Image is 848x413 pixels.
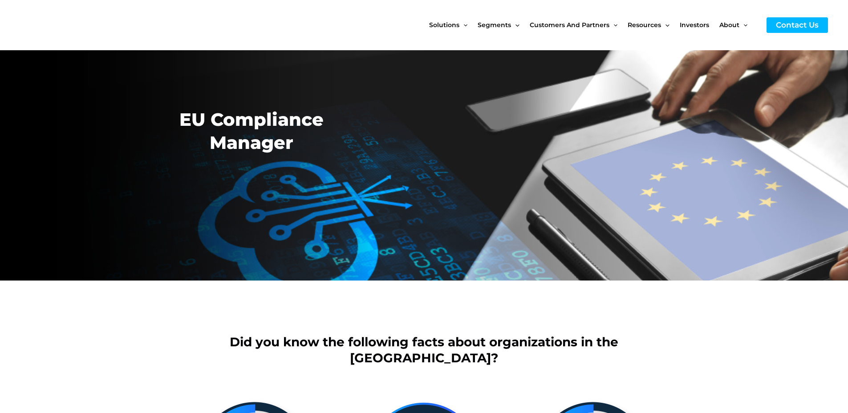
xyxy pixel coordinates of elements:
img: CyberCatch [16,7,122,44]
h2: EU Compliance Manager [175,108,328,154]
span: Segments [478,6,511,44]
span: Menu Toggle [661,6,669,44]
span: Menu Toggle [459,6,467,44]
nav: Site Navigation: New Main Menu [429,6,758,44]
span: Resources [628,6,661,44]
a: Investors [680,6,719,44]
span: About [719,6,739,44]
span: Menu Toggle [609,6,617,44]
h2: Did you know the following facts about organizations in the [GEOGRAPHIC_DATA]? [175,334,674,366]
span: Investors [680,6,709,44]
span: Menu Toggle [739,6,747,44]
a: Contact Us [767,17,828,33]
span: Solutions [429,6,459,44]
span: Menu Toggle [511,6,519,44]
span: Customers and Partners [530,6,609,44]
